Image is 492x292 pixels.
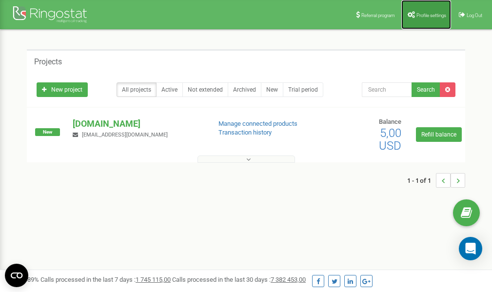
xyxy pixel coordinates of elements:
[156,82,183,97] a: Active
[40,276,171,283] span: Calls processed in the last 7 days :
[172,276,306,283] span: Calls processed in the last 30 days :
[407,173,436,188] span: 1 - 1 of 1
[416,13,446,18] span: Profile settings
[73,117,202,130] p: [DOMAIN_NAME]
[362,82,412,97] input: Search
[218,129,272,136] a: Transaction history
[228,82,261,97] a: Archived
[117,82,157,97] a: All projects
[182,82,228,97] a: Not extended
[467,13,482,18] span: Log Out
[136,276,171,283] u: 1 745 115,00
[218,120,297,127] a: Manage connected products
[416,127,462,142] a: Refill balance
[283,82,323,97] a: Trial period
[407,163,465,197] nav: ...
[379,126,401,153] span: 5,00 USD
[261,82,283,97] a: New
[412,82,440,97] button: Search
[379,118,401,125] span: Balance
[5,264,28,287] button: Open CMP widget
[82,132,168,138] span: [EMAIL_ADDRESS][DOMAIN_NAME]
[37,82,88,97] a: New project
[34,58,62,66] h5: Projects
[35,128,60,136] span: New
[361,13,395,18] span: Referral program
[459,237,482,260] div: Open Intercom Messenger
[271,276,306,283] u: 7 382 453,00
